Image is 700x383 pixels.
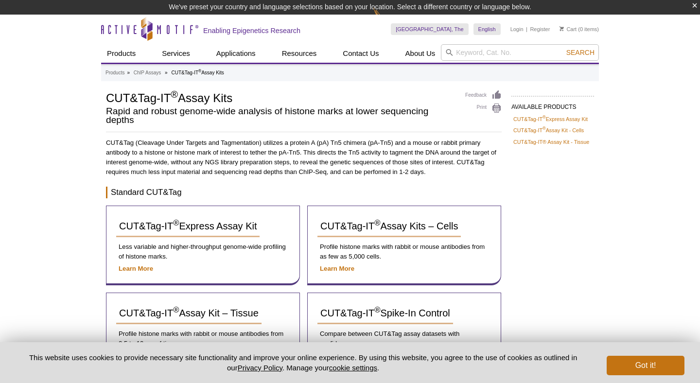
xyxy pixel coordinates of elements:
[276,44,323,63] a: Resources
[238,364,282,372] a: Privacy Policy
[391,23,468,35] a: [GEOGRAPHIC_DATA], The
[116,329,290,348] p: Profile histone marks with rabbit or mouse antibodies from 0.5 to 10 mg of tissue.
[317,216,461,237] a: CUT&Tag-IT®Assay Kits – Cells
[134,69,161,77] a: ChIP Assays
[101,44,141,63] a: Products
[542,126,546,131] sup: ®
[210,44,262,63] a: Applications
[116,242,290,261] p: Less variable and higher-throughput genome-wide profiling of histone marks.
[510,26,524,33] a: Login
[171,89,178,100] sup: ®
[465,90,502,101] a: Feedback
[607,356,684,375] button: Got it!
[116,216,260,237] a: CUT&Tag-IT®Express Assay Kit
[513,138,589,146] a: CUT&Tag-IT® Assay Kit - Tissue
[317,242,491,261] p: Profile histone marks with rabbit or mouse antibodies from as few as 5,000 cells.
[119,221,257,231] span: CUT&Tag-IT Express Assay Kit
[119,265,153,272] a: Learn More
[513,126,584,135] a: CUT&Tag-IT®Assay Kit - Cells
[165,70,168,75] li: »
[511,96,594,113] h2: AVAILABLE PRODUCTS
[373,7,399,30] img: Change Here
[106,90,455,104] h1: CUT&Tag-IT Assay Kits
[400,44,441,63] a: About Us
[320,308,450,318] span: CUT&Tag-IT Spike-In Control
[317,329,491,348] p: Compare between CUT&Tag assay datasets with confidence.
[513,115,588,123] a: CUT&Tag-IT®Express Assay Kit
[171,70,224,75] li: CUT&Tag-IT Assay Kits
[106,107,455,124] h2: Rapid and robust genome-wide analysis of histone marks at lower sequencing depths
[105,69,124,77] a: Products
[203,26,300,35] h2: Enabling Epigenetics Research
[16,352,591,373] p: This website uses cookies to provide necessary site functionality and improve your online experie...
[116,303,262,324] a: CUT&Tag-IT®Assay Kit – Tissue
[173,306,179,315] sup: ®
[317,303,453,324] a: CUT&Tag-IT®Spike-In Control
[329,364,377,372] button: cookie settings
[374,306,380,315] sup: ®
[465,103,502,114] a: Print
[337,44,385,63] a: Contact Us
[374,219,380,228] sup: ®
[320,265,354,272] a: Learn More
[119,308,259,318] span: CUT&Tag-IT Assay Kit – Tissue
[173,219,179,228] sup: ®
[542,115,546,120] sup: ®
[320,221,458,231] span: CUT&Tag-IT Assay Kits – Cells
[106,138,502,177] p: CUT&Tag (Cleavage Under Targets and Tagmentation) utilizes a protein A (pA) Tn5 chimera (pA-Tn5) ...
[473,23,501,35] a: English
[441,44,599,61] input: Keyword, Cat. No.
[560,26,577,33] a: Cart
[563,48,597,57] button: Search
[566,49,595,56] span: Search
[560,26,564,31] img: Your Cart
[127,70,130,75] li: »
[198,69,201,73] sup: ®
[526,23,527,35] li: |
[156,44,196,63] a: Services
[530,26,550,33] a: Register
[560,23,599,35] li: (0 items)
[106,187,502,198] h3: Standard CUT&Tag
